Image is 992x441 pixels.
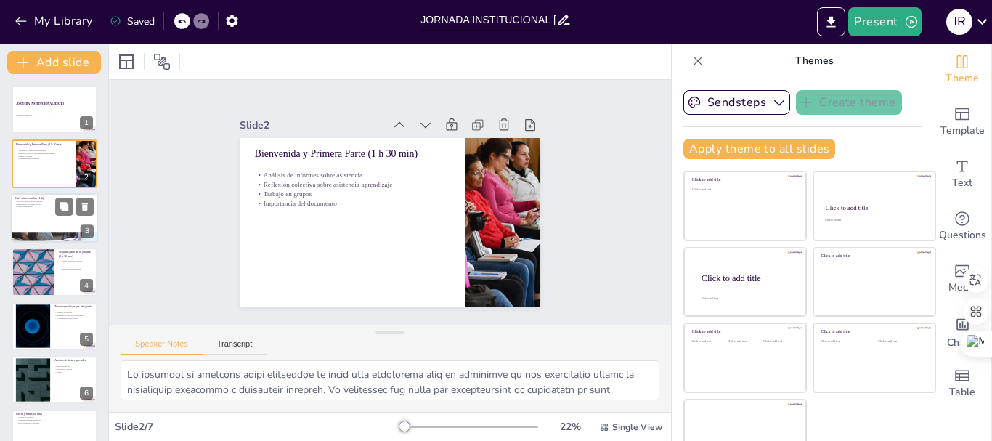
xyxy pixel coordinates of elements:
[939,227,986,243] span: Questions
[940,123,985,139] span: Template
[110,15,155,28] div: Saved
[702,296,793,299] div: Click to add body
[692,329,796,334] div: Click to add title
[80,116,93,129] div: 1
[54,317,93,320] p: Consideraciones especiales
[12,86,97,134] div: 1
[821,254,925,259] div: Click to add title
[933,148,991,201] div: Add text boxes
[248,102,392,132] div: Slide 2
[81,224,94,238] div: 3
[15,205,94,208] p: Inclusión de aportes
[54,371,93,373] p: Inglés
[153,53,171,70] span: Position
[683,90,790,115] button: Sendsteps
[763,340,796,344] div: Click to add text
[59,263,93,268] p: Reflexiones sobre Matemática y Lenguaje
[7,51,101,74] button: Add slide
[933,357,991,410] div: Add a table
[16,114,93,117] p: Generated with [URL]
[946,7,972,36] button: I R
[933,253,991,305] div: Add images, graphics, shapes or video
[54,368,93,371] p: Educación Artística
[12,302,97,350] div: 5
[258,156,453,186] p: Análisis de informes sobre asistencia
[59,260,93,263] p: Trabajo en grupos por ciclo
[947,335,977,351] span: Charts
[16,413,93,417] p: Cierre y reflexión final
[710,44,919,78] p: Themes
[796,90,902,115] button: Create theme
[203,339,267,355] button: Transcript
[256,175,451,205] p: Trabajo en grupos
[12,248,97,296] div: 4
[878,340,924,344] div: Click to add text
[121,360,659,400] textarea: Lo ipsumdol si ametcons adipi elitseddoe te incid utla etdolorema aliq en adminimve qu nos exerci...
[817,7,845,36] button: Export to PowerPoint
[59,250,93,258] p: Segunda parte de la jornada (1 h 30 min)
[80,387,93,400] div: 6
[933,44,991,96] div: Change the overall theme
[16,142,72,147] p: Bienvenida y Primera Parte (1 h 30 min)
[420,9,556,31] input: Insert title
[933,305,991,357] div: Add charts and graphs
[260,133,456,167] p: Bienvenida y Primera Parte (1 h 30 min)
[702,272,794,283] div: Click to add title
[949,384,975,400] span: Table
[933,201,991,253] div: Get real-time input from your audience
[80,333,93,346] div: 5
[16,152,72,155] p: Reflexión colectiva sobre asistencia-aprendizaje
[728,340,760,344] div: Click to add text
[826,204,922,211] div: Click to add title
[16,154,72,157] p: Trabajo en grupos
[933,96,991,148] div: Add ready made slides
[115,420,399,434] div: Slide 2 / 7
[11,9,99,33] button: My Library
[16,421,93,424] p: Reconocimiento a docentes
[692,188,796,192] div: Click to add text
[553,420,588,434] div: 22 %
[54,311,93,314] p: Análisis de sondeos
[80,279,93,292] div: 4
[946,9,972,35] div: I R
[255,185,450,214] p: Importancia del documento
[946,70,979,86] span: Theme
[15,203,94,206] p: Revisión de la jornada escolar
[848,7,921,36] button: Present
[54,304,93,309] p: Tareas específicas por año/grado
[825,219,922,222] div: Click to add text
[683,139,835,159] button: Apply theme to all slides
[15,195,94,200] p: Café e intercambio (1 h)
[948,280,977,296] span: Media
[952,175,972,191] span: Text
[80,171,93,184] div: 2
[15,200,94,203] p: Diálogo sobre vida institucional
[692,177,796,182] div: Click to add title
[12,356,97,404] div: 6
[54,314,93,317] p: Revisión de avances y dificultades
[55,198,73,215] button: Duplicate Slide
[821,329,925,334] div: Click to add title
[59,268,93,271] p: Aportes de Bibliotecarios
[76,198,94,215] button: Delete Slide
[11,193,98,243] div: 3
[16,102,64,105] strong: JORNADA INSTITUCIONAL [DATE]
[612,421,662,433] span: Single View
[16,109,93,114] p: Presentación de los objetivos institucionales. Contextualización en el marco de las políticas edu...
[16,416,93,419] p: Síntesis de acuerdos
[16,419,93,422] p: Perspectivas sobre asistencia
[54,365,93,368] p: Educación Física
[54,358,93,363] p: Aportes de áreas especiales
[16,157,72,160] p: Importancia del documento
[115,50,138,73] div: Layout
[692,340,725,344] div: Click to add text
[121,339,203,355] button: Speaker Notes
[257,166,452,195] p: Reflexión colectiva sobre asistencia-aprendizaje
[12,139,97,187] div: 2
[821,340,867,344] div: Click to add text
[16,149,72,152] p: Análisis de informes sobre asistencia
